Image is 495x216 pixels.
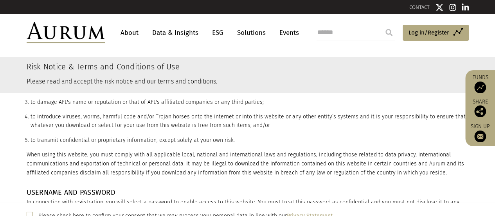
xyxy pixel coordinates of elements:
[117,25,142,40] a: About
[469,99,491,117] div: Share
[275,25,299,40] a: Events
[233,25,270,40] a: Solutions
[381,25,397,40] input: Submit
[27,189,469,196] h4: USERNAME AND PASSWORD
[27,22,105,43] img: Aurum
[31,113,469,130] li: to introduce viruses, worms, harmful code and/or Trojan horses onto the internet or into this web...
[409,4,430,10] a: CONTACT
[27,78,217,85] small: Please read and accept the risk notice and our terms and conditions.
[31,136,469,145] li: to transmit confidential or proprietary information, except solely at your own risk.
[148,25,202,40] a: Data & Insights
[403,25,469,41] a: Log in/Register
[31,98,469,107] li: to damage AFL's name or reputation or that of AFL's affiliated companies or any third parties;
[469,123,491,142] a: Sign up
[436,4,443,11] img: Twitter icon
[462,4,469,11] img: Linkedin icon
[469,74,491,93] a: Funds
[474,82,486,93] img: Access Funds
[27,151,469,177] p: When using this website, you must comply with all applicable local, national and international la...
[474,131,486,142] img: Sign up to our newsletter
[449,4,456,11] img: Instagram icon
[208,25,227,40] a: ESG
[409,28,449,37] span: Log in/Register
[27,63,393,71] h3: Risk Notice & Terms and Conditions of Use
[474,105,486,117] img: Share this post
